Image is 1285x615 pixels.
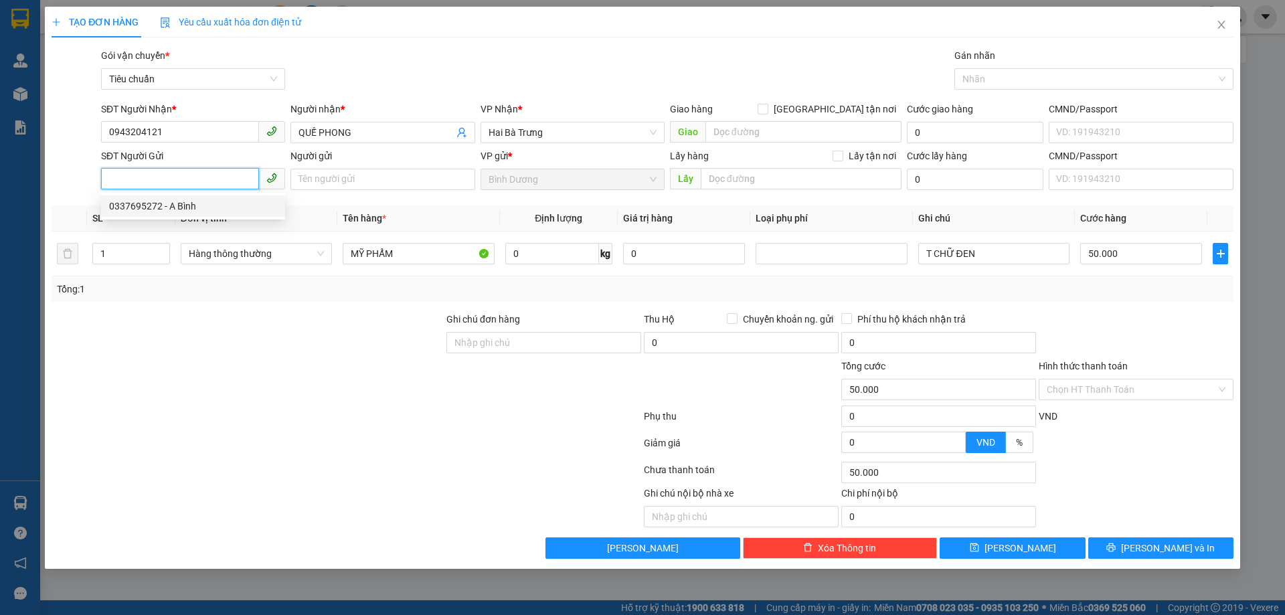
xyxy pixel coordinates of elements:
div: SĐT Người Nhận [101,102,285,116]
button: printer[PERSON_NAME] và In [1088,537,1233,559]
span: phone [266,173,277,183]
input: Dọc đường [701,168,902,189]
span: TẠO ĐƠN HÀNG [52,17,139,27]
input: Cước giao hàng [907,122,1043,143]
div: VP gửi [481,149,665,163]
th: Ghi chú [913,205,1075,232]
span: kg [599,243,612,264]
span: [PERSON_NAME] và In [1121,541,1215,555]
span: 15:07:39 [DATE] [86,63,165,74]
span: plus [1213,248,1227,259]
span: Bình Dương [98,7,167,21]
label: Cước giao hàng [907,104,973,114]
span: Xóa Thông tin [818,541,876,555]
button: delete [57,243,78,264]
span: Lấy [670,168,701,189]
span: Chuyển khoản ng. gửi [738,312,839,327]
input: Dọc đường [705,121,902,143]
span: Giao hàng [670,104,713,114]
span: printer [1106,543,1116,553]
input: Ghi Chú [918,243,1069,264]
strong: Nhận: [27,82,170,155]
button: save[PERSON_NAME] [940,537,1085,559]
span: VND [1039,411,1057,422]
span: [PERSON_NAME] [607,541,679,555]
span: Yêu cầu xuất hóa đơn điện tử [160,17,301,27]
div: Tổng: 1 [57,282,496,296]
div: Chưa thanh toán [642,462,840,486]
label: Hình thức thanh toán [1039,361,1128,371]
span: Gói vận chuyển [101,50,169,61]
span: user-add [456,127,467,138]
span: delete [803,543,812,553]
div: 0337695272 - A Bình [101,195,285,217]
span: SL [92,213,103,224]
input: Ghi chú đơn hàng [446,332,641,353]
div: Phụ thu [642,409,840,432]
div: CMND/Passport [1049,102,1233,116]
span: phone [266,126,277,137]
span: Tổng cước [841,361,885,371]
span: % [1016,437,1023,448]
label: Cước lấy hàng [907,151,967,161]
span: Tên hàng [343,213,386,224]
input: 0 [623,243,745,264]
input: Cước lấy hàng [907,169,1043,190]
input: VD: Bàn, Ghế [343,243,494,264]
span: Hai Bà Trưng [489,122,657,143]
span: plus [52,17,61,27]
span: Thu Hộ [644,314,675,325]
span: save [970,543,979,553]
span: VND [976,437,995,448]
span: Lấy hàng [670,151,709,161]
div: Người nhận [290,102,475,116]
span: close [1216,19,1227,30]
span: Giá trị hàng [623,213,673,224]
button: deleteXóa Thông tin [743,537,938,559]
span: Định lượng [535,213,582,224]
div: Ghi chú nội bộ nhà xe [644,486,839,506]
div: Người gửi [290,149,475,163]
div: Chi phí nội bộ [841,486,1036,506]
label: Ghi chú đơn hàng [446,314,520,325]
span: BD1110250007 - [74,39,165,74]
span: VP Nhận [481,104,518,114]
input: Nhập ghi chú [644,506,839,527]
button: Close [1203,7,1240,44]
span: Hàng thông thường [189,244,324,264]
span: Gửi: [74,7,167,21]
div: SĐT Người Gửi [101,149,285,163]
span: Tiêu chuẩn [109,69,277,89]
span: Lấy tận nơi [843,149,902,163]
div: Giảm giá [642,436,840,459]
span: Cước hàng [1080,213,1126,224]
button: plus [1213,243,1227,264]
img: icon [160,17,171,28]
button: [PERSON_NAME] [545,537,740,559]
span: [GEOGRAPHIC_DATA] tận nơi [768,102,902,116]
span: [PERSON_NAME] [984,541,1056,555]
span: Bình Dương [489,169,657,189]
span: Giao [670,121,705,143]
span: duykha.tienoanh - In: [74,51,165,74]
span: Phí thu hộ khách nhận trả [852,312,971,327]
div: 0337695272 - A Bình [109,199,277,213]
th: Loại phụ phí [750,205,912,232]
span: A Cường - 0934275858 [74,25,186,36]
div: CMND/Passport [1049,149,1233,163]
label: Gán nhãn [954,50,995,61]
